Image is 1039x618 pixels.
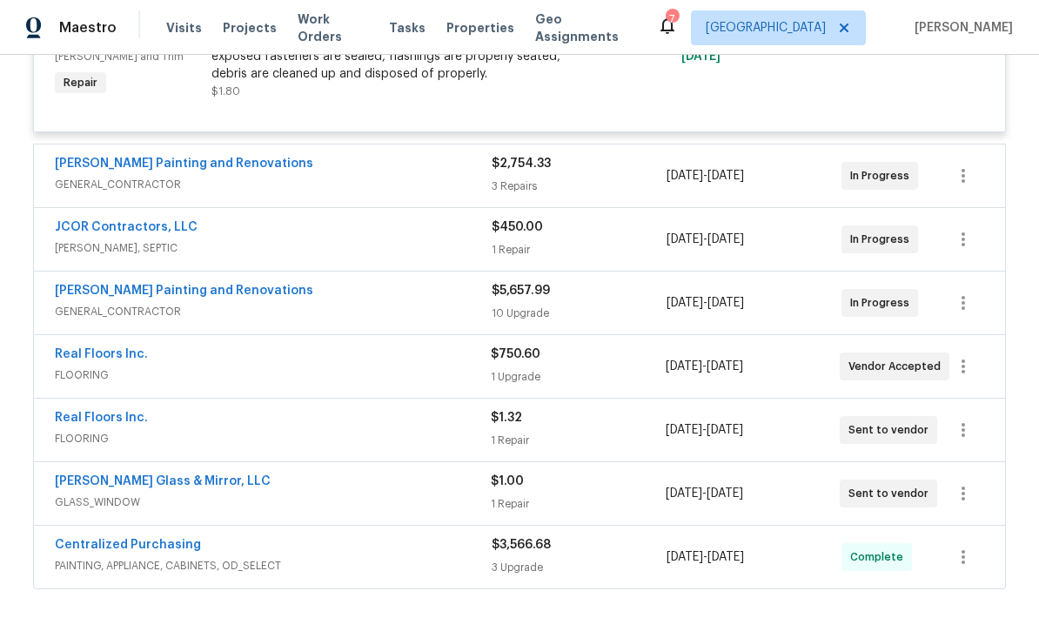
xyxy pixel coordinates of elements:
span: - [666,485,743,502]
span: $1.00 [491,475,524,487]
span: Properties [446,19,514,37]
span: [DATE] [667,297,703,309]
span: FLOORING [55,366,491,384]
a: [PERSON_NAME] Painting and Renovations [55,158,313,170]
span: [DATE] [681,50,721,63]
a: [PERSON_NAME] Glass & Mirror, LLC [55,475,271,487]
span: GENERAL_CONTRACTOR [55,176,492,193]
span: [DATE] [667,233,703,245]
span: In Progress [850,167,916,185]
span: $1.80 [211,86,240,97]
div: 1 Repair [491,495,665,513]
span: $3,566.68 [492,539,551,551]
span: GENERAL_CONTRACTOR [55,303,492,320]
span: [DATE] [667,551,703,563]
span: Complete [850,548,910,566]
span: $450.00 [492,221,543,233]
span: [DATE] [707,233,744,245]
div: 1 Repair [491,432,665,449]
span: Vendor Accepted [848,358,948,375]
span: [DATE] [707,360,743,373]
span: Sent to vendor [848,421,935,439]
span: $750.60 [491,348,540,360]
span: [DATE] [666,487,702,500]
span: - [666,421,743,439]
span: Sent to vendor [848,485,935,502]
span: - [666,358,743,375]
span: $5,657.99 [492,285,550,297]
span: Work Orders [298,10,368,45]
a: [PERSON_NAME] Painting and Renovations [55,285,313,297]
span: Geo Assignments [535,10,636,45]
span: [DATE] [707,551,744,563]
span: Maestro [59,19,117,37]
span: In Progress [850,231,916,248]
div: 1 Upgrade [491,368,665,386]
span: [DATE] [667,170,703,182]
div: 3 Upgrade [492,559,667,576]
span: [DATE] [707,297,744,309]
a: Real Floors Inc. [55,412,148,424]
span: Visits [166,19,202,37]
span: PAINTING, APPLIANCE, CABINETS, OD_SELECT [55,557,492,574]
span: - [667,167,744,185]
span: [DATE] [707,170,744,182]
span: - [667,231,744,248]
span: [DATE] [666,360,702,373]
span: - [667,294,744,312]
span: Tasks [389,22,426,34]
span: [DATE] [707,487,743,500]
span: [PERSON_NAME] [908,19,1013,37]
a: Real Floors Inc. [55,348,148,360]
div: 10 Upgrade [492,305,667,322]
span: - [667,548,744,566]
span: In Progress [850,294,916,312]
span: [GEOGRAPHIC_DATA] [706,19,826,37]
span: FLOORING [55,430,491,447]
span: GLASS_WINDOW [55,494,491,511]
span: [PERSON_NAME], SEPTIC [55,239,492,257]
span: Projects [223,19,277,37]
span: $1.32 [491,412,522,424]
span: [DATE] [666,424,702,436]
a: JCOR Contractors, LLC [55,221,198,233]
span: [DATE] [707,424,743,436]
div: 1 Repair [492,241,667,259]
span: $2,754.33 [492,158,551,170]
div: 7 [666,10,678,28]
div: 3 Repairs [492,178,667,195]
a: Centralized Purchasing [55,539,201,551]
span: Repair [57,74,104,91]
